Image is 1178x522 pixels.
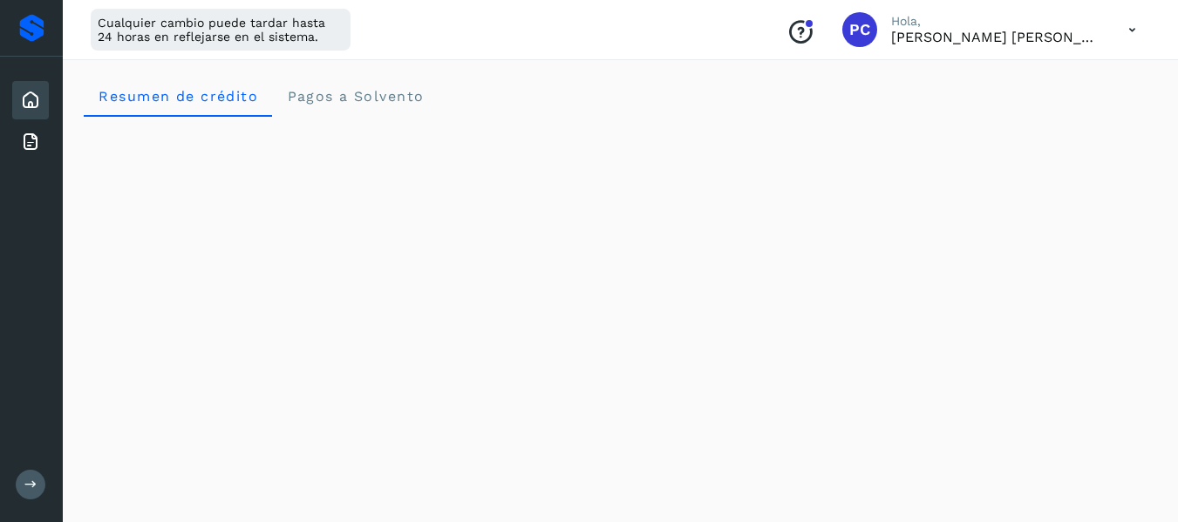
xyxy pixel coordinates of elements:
[891,29,1100,45] p: Pablo César Solis
[286,88,424,105] span: Pagos a Solvento
[12,81,49,119] div: Inicio
[98,88,258,105] span: Resumen de crédito
[891,14,1100,29] p: Hola,
[12,123,49,161] div: Facturas
[91,9,351,51] div: Cualquier cambio puede tardar hasta 24 horas en reflejarse en el sistema.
